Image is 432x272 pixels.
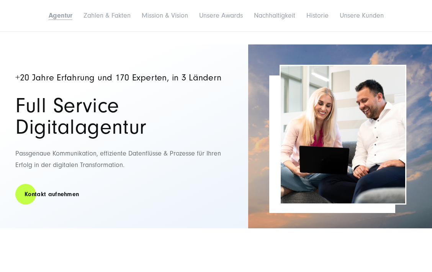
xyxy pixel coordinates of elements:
[199,11,243,20] a: Unsere Awards
[281,66,405,203] img: Service_Images_2025_39
[142,11,188,20] a: Mission & Vision
[248,44,432,228] img: Full-Service Digitalagentur SUNZINET - Business Applications Web & Cloud_2
[15,95,235,138] h2: Full Service Digitalagentur
[15,184,88,205] a: Kontakt aufnehmen
[15,149,221,169] span: Passgenaue Kommunikation, effiziente Datenflüsse & Prozesse für Ihren Erfolg in der digitalen Tra...
[306,11,329,20] a: Historie
[49,11,72,20] a: Agentur
[15,73,235,83] h4: +20 Jahre Erfahrung und 170 Experten, in 3 Ländern
[340,11,384,20] a: Unsere Kunden
[83,11,131,20] a: Zahlen & Fakten
[254,11,295,20] a: Nachhaltigkeit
